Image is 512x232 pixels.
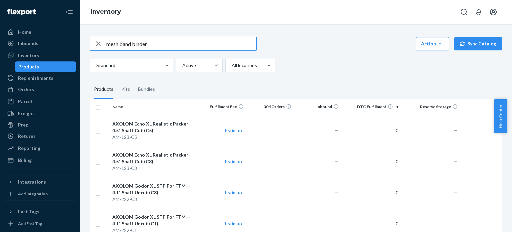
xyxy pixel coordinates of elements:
div: Home [18,29,31,35]
a: Parcel [4,96,76,107]
th: 30d Orders [246,99,294,115]
button: Sync Catalog [454,37,502,50]
a: Reporting [4,143,76,154]
th: Fulfillment Fee [199,99,247,115]
a: Add Integration [4,190,76,198]
a: Prep [4,120,76,130]
th: Reserve Storage [401,99,460,115]
div: AM-123-C5 [112,134,196,141]
div: Action [421,40,444,47]
div: Billing [18,157,32,164]
span: — [454,159,458,164]
td: 0 [341,146,401,177]
span: — [335,221,339,226]
a: Estimate [225,190,244,195]
a: Freight [4,108,76,119]
div: AXOLOM Echo XL Realistic Packer - 4.5" Shaft Cut (C3) [112,152,196,165]
input: All locations [231,62,232,69]
button: Open notifications [472,5,485,19]
div: AM-222-C3 [112,196,196,203]
div: AM-123-C3 [112,165,196,172]
div: Products [18,63,39,70]
a: Estimate [225,159,244,164]
div: Replenishments [18,75,53,81]
span: — [454,221,458,226]
button: Open Search Box [457,5,471,19]
button: Close Navigation [63,5,76,19]
span: — [335,159,339,164]
div: AXOLOM Echo XL Realistic Packer - 4.5" Shaft Cut (C5) [112,121,196,134]
div: Integrations [18,179,46,185]
a: Orders [4,84,76,95]
div: Inbounds [18,40,38,47]
button: Fast Tags [4,206,76,217]
a: Returns [4,131,76,142]
a: Home [4,27,76,37]
td: 0 [341,115,401,146]
div: Freight [18,110,34,117]
a: Products [15,61,76,72]
a: Estimate [225,128,244,133]
button: Open account menu [487,5,500,19]
button: Integrations [4,177,76,187]
ol: breadcrumbs [85,2,126,22]
a: Inventory [4,50,76,61]
td: 0 [341,177,401,208]
div: AXOLOM Godor XL STP For FTM -- 4.1" Shaft Uncut (C3) [112,183,196,196]
div: AXOLOM Godor XL STP For FTM -- 4.1" Shaft Uncut (C1) [112,214,196,227]
div: Returns [18,133,36,140]
div: Kits [121,80,130,99]
a: Add Fast Tag [4,220,76,228]
td: ― [246,146,294,177]
div: Reporting [18,145,40,152]
a: Inbounds [4,38,76,49]
a: Replenishments [4,73,76,83]
span: — [454,128,458,133]
img: Flexport logo [7,9,36,15]
td: ― [246,177,294,208]
div: Inventory [18,52,39,59]
a: Estimate [225,221,244,226]
a: Inventory [91,8,121,15]
div: Products [94,80,113,99]
div: Prep [18,122,28,128]
span: — [335,190,339,195]
button: Help Center [494,99,507,133]
div: Orders [18,86,34,93]
th: Inbound [294,99,342,115]
div: Add Integration [18,191,48,197]
div: Fast Tags [18,208,39,215]
div: Bundles [138,80,155,99]
span: — [335,128,339,133]
td: ― [246,115,294,146]
div: Add Fast Tag [18,221,42,226]
button: Action [416,37,449,50]
th: Name [110,99,199,115]
th: DTC Fulfillment [341,99,401,115]
span: — [454,190,458,195]
a: Billing [4,155,76,166]
div: Parcel [18,98,32,105]
input: Search inventory by name or sku [106,37,256,50]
